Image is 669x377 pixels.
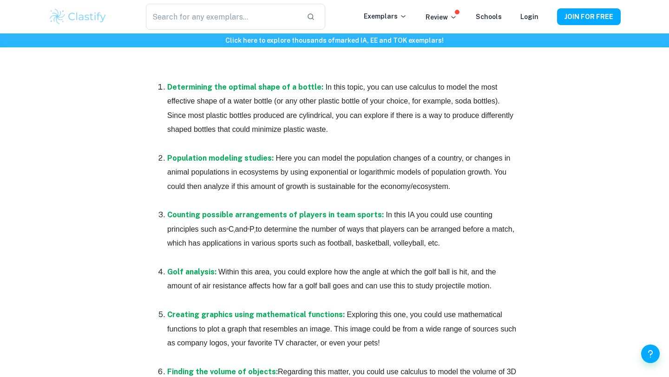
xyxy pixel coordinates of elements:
[167,268,498,290] span: Within this area, you could explore how the angle at which the golf ball is hit, and the amount o...
[476,13,502,20] a: Schools
[226,227,228,231] sup: n
[167,367,278,376] a: Finding the volume of objects:
[557,8,621,25] button: JOIN FOR FREE
[167,154,512,190] span: Here you can model the population changes of a country, or changes in animal populations in ecosy...
[167,154,274,162] a: Population modeling studies:
[234,230,235,234] sub: r
[167,311,518,347] span: Exploring this one, you could use mathematical functions to plot a graph that resembles an image....
[2,35,667,45] h6: Click here to explore thousands of marked IA, EE and TOK exemplars !
[167,83,515,133] span: In this topic, you can use calculus to model the most effective shape of a water bottle (or any o...
[48,7,107,26] img: Clastify logo
[167,310,345,319] a: Creating graphics using mathematical functions:
[426,12,457,22] p: Review
[520,13,538,20] a: Login
[249,225,255,233] span: P
[229,225,234,233] span: C
[146,4,299,30] input: Search for any exemplars...
[167,83,323,91] a: Determining the optimal shape of a bottle:
[364,11,407,21] p: Exemplars
[255,230,256,234] sub: r
[167,225,517,247] span: to determine the number of ways that players can be arranged before a match, which has applicatio...
[167,267,216,276] a: Golf analysis:
[167,210,384,219] a: Counting possible arrangements of players in team sports:
[167,211,494,233] span: In this IA you could use counting principles such as
[235,225,248,233] span: and
[641,344,660,363] button: Help and Feedback
[248,227,249,231] sup: n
